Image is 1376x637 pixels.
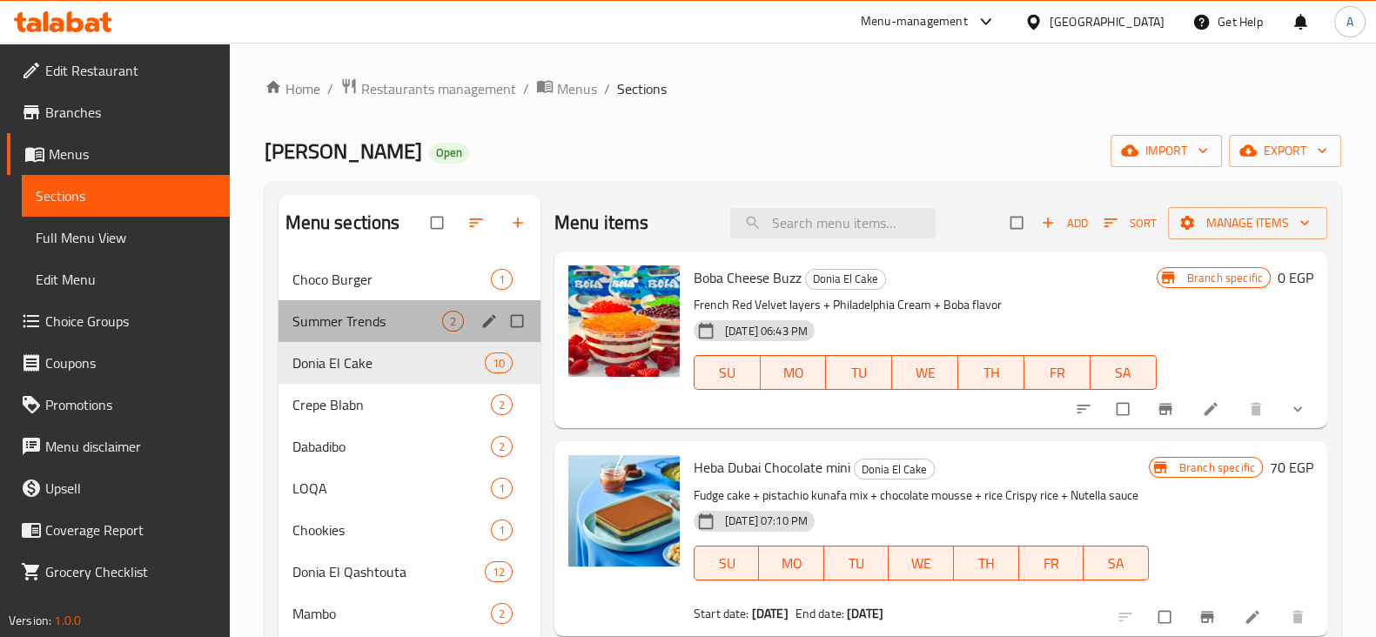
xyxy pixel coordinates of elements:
span: Summer Trends [292,311,442,332]
button: SU [694,355,761,390]
button: MO [759,546,824,580]
button: Manage items [1168,207,1327,239]
span: 1.0.0 [54,609,81,632]
span: TU [833,360,885,386]
span: Full Menu View [36,227,216,248]
div: Mambo2 [279,593,540,634]
span: 2 [492,606,512,622]
button: MO [761,355,827,390]
a: Coverage Report [7,509,230,551]
span: TH [965,360,1017,386]
div: Choco Burger1 [279,258,540,300]
span: SU [701,360,754,386]
a: Promotions [7,384,230,426]
b: [DATE] [847,602,883,625]
h2: Menu items [554,210,649,236]
span: Sections [36,185,216,206]
button: export [1229,135,1341,167]
span: Restaurants management [361,78,516,99]
span: Crepe Blabn [292,394,491,415]
span: export [1243,140,1327,162]
b: [DATE] [752,602,789,625]
button: Sort [1099,210,1161,237]
div: Donia El Cake [854,459,935,479]
h2: Menu sections [285,210,400,236]
button: delete [1237,390,1279,428]
a: Branches [7,91,230,133]
span: FR [1031,360,1084,386]
div: Crepe Blabn2 [279,384,540,426]
div: items [491,603,513,624]
span: TH [961,551,1012,576]
svg: Show Choices [1289,400,1306,418]
button: TU [824,546,889,580]
span: Upsell [45,478,216,499]
span: A [1346,12,1353,31]
a: Edit Restaurant [7,50,230,91]
span: Donia El Qashtouta [292,561,485,582]
div: [GEOGRAPHIC_DATA] [1050,12,1165,31]
div: items [442,311,464,332]
span: Select all sections [420,206,457,239]
button: Branch-specific-item [1188,598,1230,636]
span: Menu disclaimer [45,436,216,457]
li: / [604,78,610,99]
img: Heba Dubai Chocolate mini [568,455,680,567]
span: MO [766,551,817,576]
div: items [491,478,513,499]
span: Add item [1037,210,1092,237]
button: WE [892,355,958,390]
a: Edit menu item [1202,400,1223,418]
span: 2 [492,439,512,455]
span: Coupons [45,352,216,373]
span: End date: [795,602,844,625]
a: Menus [7,133,230,175]
div: items [491,436,513,457]
button: show more [1279,390,1320,428]
a: Restaurants management [340,77,516,100]
button: FR [1019,546,1084,580]
div: Donia El Cake10 [279,342,540,384]
nav: breadcrumb [265,77,1341,100]
span: MO [768,360,820,386]
span: import [1124,140,1208,162]
a: Home [265,78,320,99]
span: Branches [45,102,216,123]
span: LOQA [292,478,491,499]
span: [DATE] 07:10 PM [718,513,815,529]
div: items [485,561,513,582]
a: Sections [22,175,230,217]
span: 2 [443,313,463,330]
div: Open [429,143,469,164]
span: Coverage Report [45,520,216,540]
span: Chookies [292,520,491,540]
span: 10 [486,355,512,372]
div: items [491,394,513,415]
div: items [491,520,513,540]
span: Dabadibo [292,436,491,457]
a: Menus [536,77,597,100]
div: Menu-management [861,11,968,32]
button: FR [1024,355,1091,390]
span: Branch specific [1172,459,1262,476]
p: French Red Velvet layers + Philadelphia Cream + Boba flavor [694,294,1157,316]
span: Menus [49,144,216,164]
span: SU [701,551,752,576]
a: Edit menu item [1244,608,1265,626]
button: import [1111,135,1222,167]
div: Choco Burger [292,269,491,290]
span: 1 [492,522,512,539]
div: Dabadibo2 [279,426,540,467]
span: Edit Menu [36,269,216,290]
button: SA [1084,546,1149,580]
span: Donia El Cake [855,459,934,479]
span: Start date: [694,602,749,625]
div: items [491,269,513,290]
span: Sort items [1092,210,1168,237]
a: Coupons [7,342,230,384]
span: Sort [1104,213,1157,233]
span: 2 [492,397,512,413]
